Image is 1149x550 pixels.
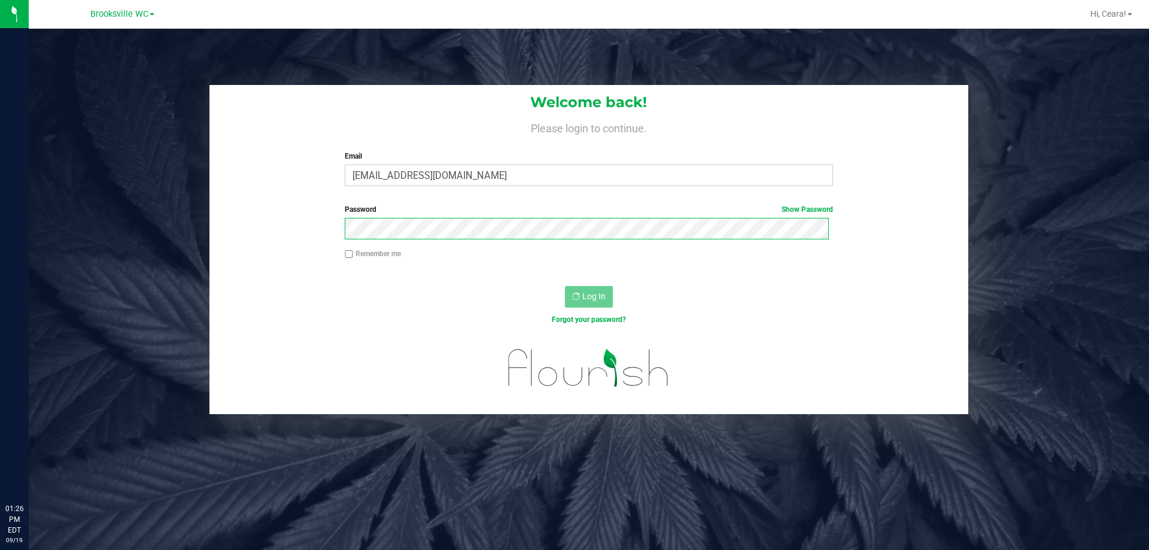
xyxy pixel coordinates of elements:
[582,291,606,301] span: Log In
[90,9,148,19] span: Brooksville WC
[345,248,401,259] label: Remember me
[209,95,968,110] h1: Welcome back!
[345,205,376,214] span: Password
[494,338,683,399] img: flourish_logo.svg
[565,286,613,308] button: Log In
[1090,9,1126,19] span: Hi, Ceara!
[209,120,968,134] h4: Please login to continue.
[345,151,832,162] label: Email
[552,315,626,324] a: Forgot your password?
[345,250,353,259] input: Remember me
[5,503,23,536] p: 01:26 PM EDT
[5,536,23,545] p: 09/19
[782,205,833,214] a: Show Password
